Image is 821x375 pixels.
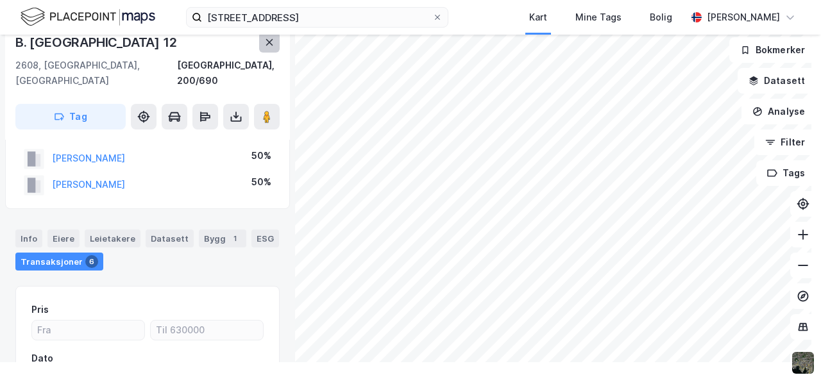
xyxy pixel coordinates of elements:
iframe: Chat Widget [757,313,821,375]
div: Leietakere [85,229,140,247]
button: Bokmerker [729,37,816,63]
div: Bolig [650,10,672,25]
button: Tag [15,104,126,129]
div: Bygg [199,229,246,247]
button: Filter [754,129,816,155]
div: [PERSON_NAME] [707,10,780,25]
div: 2608, [GEOGRAPHIC_DATA], [GEOGRAPHIC_DATA] [15,58,177,88]
div: [GEOGRAPHIC_DATA], 200/690 [177,58,280,88]
div: Eiere [47,229,80,247]
div: ESG [251,229,279,247]
div: Kart [529,10,547,25]
div: Kontrollprogram for chat [757,313,821,375]
input: Søk på adresse, matrikkel, gårdeiere, leietakere eller personer [202,8,432,27]
div: 50% [251,174,271,190]
div: 6 [85,255,98,268]
button: Datasett [738,68,816,94]
div: Dato [31,351,53,366]
div: 1 [228,232,241,245]
div: B. [GEOGRAPHIC_DATA] 12 [15,32,179,53]
button: Analyse [741,99,816,124]
input: Fra [32,321,144,340]
div: Pris [31,302,49,317]
button: Tags [756,160,816,186]
div: Transaksjoner [15,253,103,271]
input: Til 630000 [151,321,263,340]
div: Mine Tags [575,10,622,25]
div: Info [15,229,42,247]
div: 50% [251,148,271,163]
div: Datasett [146,229,194,247]
img: logo.f888ab2527a4732fd821a326f86c7f29.svg [21,6,155,28]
